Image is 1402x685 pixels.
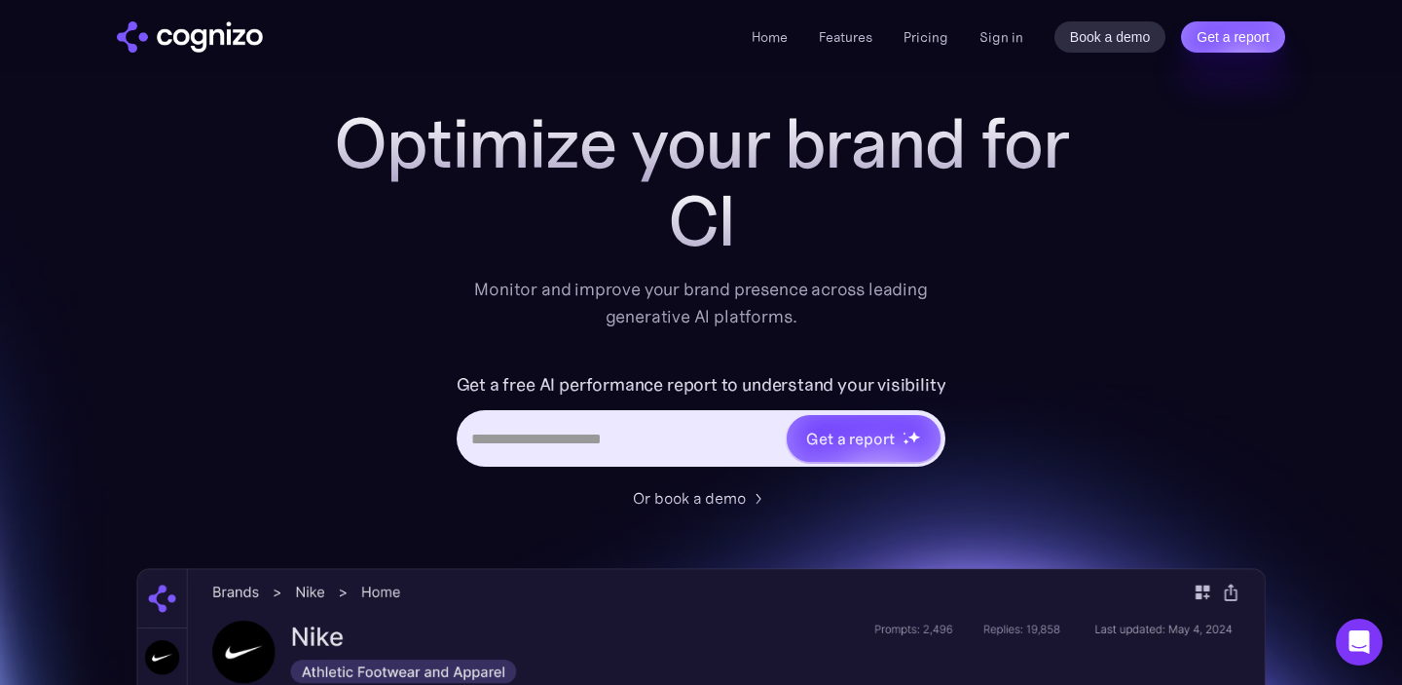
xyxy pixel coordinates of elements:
img: star [903,432,905,435]
a: Pricing [904,28,948,46]
a: home [117,21,263,53]
a: Home [752,28,788,46]
a: Features [819,28,872,46]
img: star [907,431,920,443]
label: Get a free AI performance report to understand your visibility [457,369,946,400]
a: Sign in [979,25,1023,49]
div: Or book a demo [633,486,746,510]
div: Cl [312,182,1090,260]
h1: Optimize your brand for [312,104,1090,182]
div: Open Intercom Messenger [1336,619,1383,666]
img: star [903,438,909,445]
img: cognizo logo [117,21,263,53]
a: Get a reportstarstarstar [785,413,942,464]
div: Get a report [806,427,894,450]
a: Get a report [1181,21,1285,53]
a: Book a demo [1054,21,1166,53]
a: Or book a demo [633,486,769,510]
form: Hero URL Input Form [457,369,946,476]
div: Monitor and improve your brand presence across leading generative AI platforms. [461,276,941,330]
